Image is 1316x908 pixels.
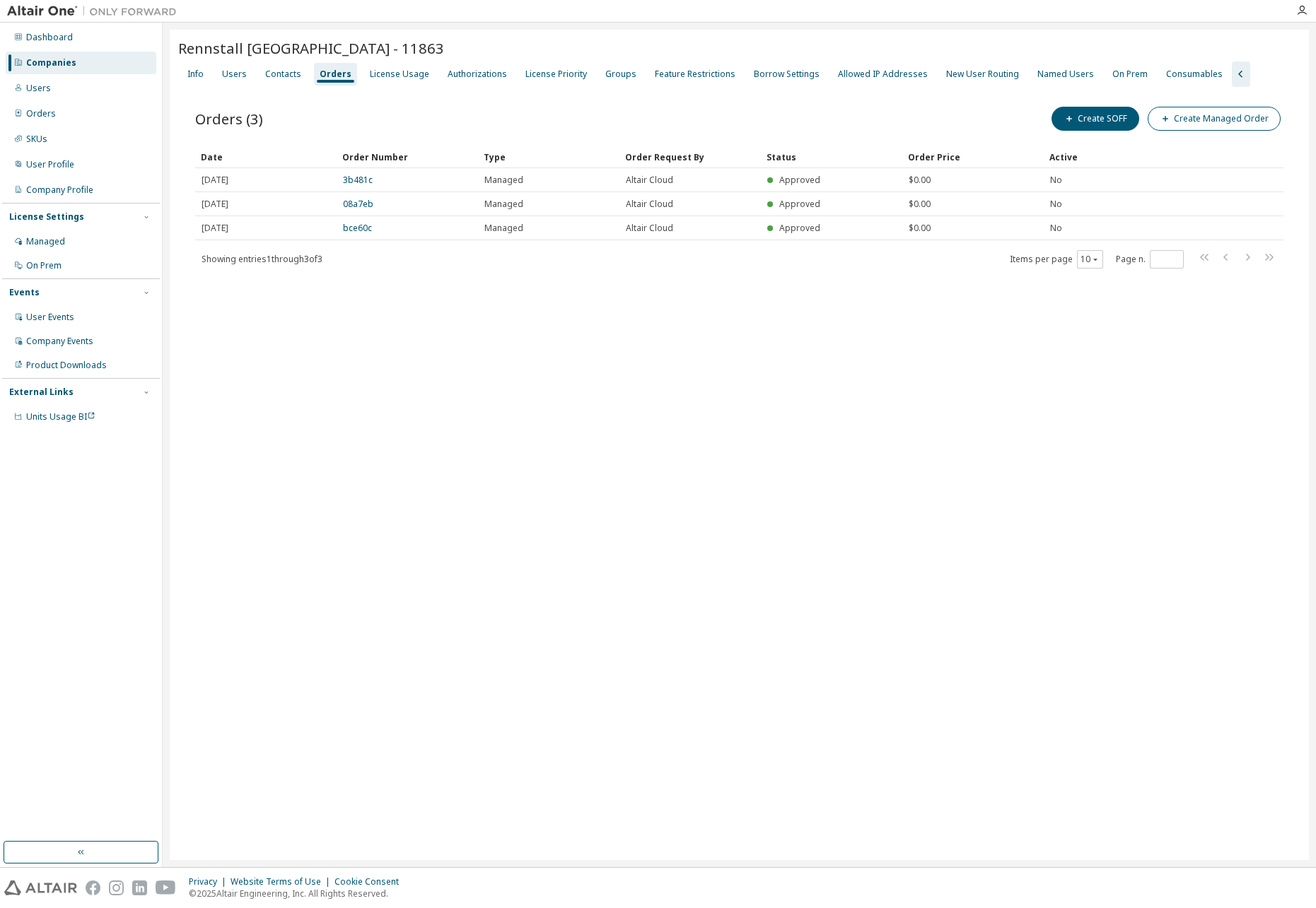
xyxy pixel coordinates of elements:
[1050,175,1062,186] span: No
[1052,107,1139,131] button: Create SOFF
[370,69,429,80] div: License Usage
[909,199,931,210] span: $0.00
[4,880,77,895] img: altair_logo.svg
[187,69,204,80] div: Info
[26,159,74,170] div: User Profile
[202,175,228,186] span: [DATE]
[1049,146,1192,168] div: Active
[9,387,74,398] div: External Links
[26,83,51,94] div: Users
[626,199,673,210] span: Altair Cloud
[26,336,93,347] div: Company Events
[26,134,47,145] div: SKUs
[754,69,820,80] div: Borrow Settings
[626,175,673,186] span: Altair Cloud
[26,32,73,43] div: Dashboard
[1050,223,1062,234] span: No
[1112,69,1148,80] div: On Prem
[26,184,93,196] div: Company Profile
[779,222,820,234] span: Approved
[26,108,56,119] div: Orders
[202,199,228,210] span: [DATE]
[908,146,1038,168] div: Order Price
[625,146,755,168] div: Order Request By
[9,211,84,223] div: License Settings
[222,69,247,80] div: Users
[779,198,820,210] span: Approved
[26,236,65,247] div: Managed
[1081,254,1100,265] button: 10
[909,175,931,186] span: $0.00
[946,69,1019,80] div: New User Routing
[484,199,523,210] span: Managed
[231,876,334,888] div: Website Terms of Use
[484,175,523,186] span: Managed
[484,223,523,234] span: Managed
[189,876,231,888] div: Privacy
[320,69,351,80] div: Orders
[767,146,897,168] div: Status
[779,174,820,186] span: Approved
[202,253,322,265] span: Showing entries 1 through 3 of 3
[484,146,614,168] div: Type
[1037,69,1094,80] div: Named Users
[343,198,373,210] a: 08a7eb
[838,69,928,80] div: Allowed IP Addresses
[86,880,100,895] img: facebook.svg
[201,146,331,168] div: Date
[605,69,636,80] div: Groups
[26,360,107,371] div: Product Downloads
[343,174,373,186] a: 3b481c
[909,223,931,234] span: $0.00
[1166,69,1223,80] div: Consumables
[156,880,176,895] img: youtube.svg
[195,109,263,129] span: Orders (3)
[342,146,472,168] div: Order Number
[448,69,507,80] div: Authorizations
[26,57,76,69] div: Companies
[1050,199,1062,210] span: No
[132,880,147,895] img: linkedin.svg
[1116,250,1184,269] span: Page n.
[1010,250,1103,269] span: Items per page
[202,223,228,234] span: [DATE]
[1148,107,1281,131] button: Create Managed Order
[265,69,301,80] div: Contacts
[7,4,184,18] img: Altair One
[178,38,444,58] span: Rennstall [GEOGRAPHIC_DATA] - 11863
[189,888,407,900] p: © 2025 Altair Engineering, Inc. All Rights Reserved.
[655,69,735,80] div: Feature Restrictions
[26,312,74,323] div: User Events
[9,287,40,298] div: Events
[334,876,407,888] div: Cookie Consent
[343,222,372,234] a: bce60c
[26,411,95,423] span: Units Usage BI
[109,880,124,895] img: instagram.svg
[626,223,673,234] span: Altair Cloud
[525,69,587,80] div: License Priority
[26,260,62,271] div: On Prem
